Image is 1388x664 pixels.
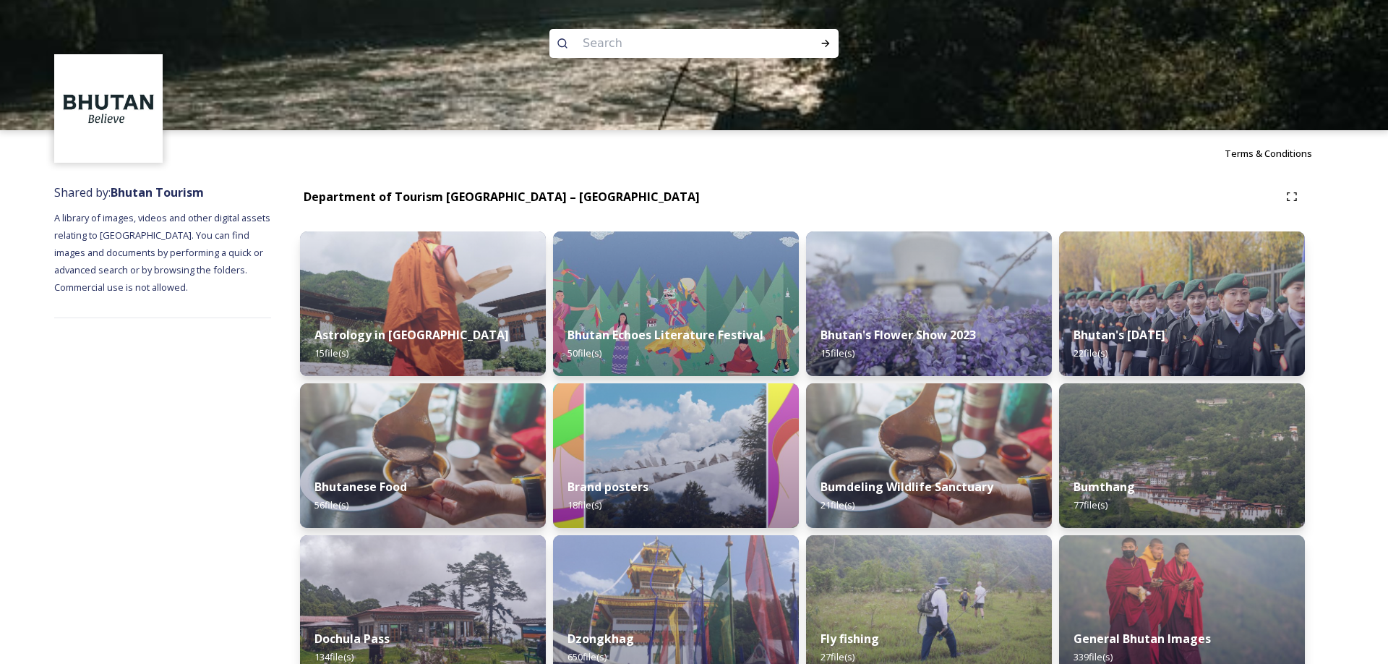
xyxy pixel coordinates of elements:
img: Bhutan_Believe_800_1000_4.jpg [553,383,799,528]
span: 56 file(s) [314,498,348,511]
span: 27 file(s) [821,650,854,663]
img: Bhutan%2520National%2520Day10.jpg [1059,231,1305,376]
span: 15 file(s) [821,346,854,359]
span: 339 file(s) [1074,650,1113,663]
strong: Astrology in [GEOGRAPHIC_DATA] [314,327,509,343]
span: 650 file(s) [567,650,607,663]
img: Bumdeling%2520090723%2520by%2520Amp%2520Sripimanwat-4.jpg [300,383,546,528]
strong: Brand posters [567,479,648,495]
span: 134 file(s) [314,650,354,663]
input: Search [575,27,774,59]
strong: Bhutanese Food [314,479,407,495]
span: 22 file(s) [1074,346,1108,359]
img: Bhutan%2520Flower%2520Show2.jpg [806,231,1052,376]
strong: Fly fishing [821,631,879,647]
strong: Bhutan's Flower Show 2023 [821,327,976,343]
img: Bumthang%2520180723%2520by%2520Amp%2520Sripimanwat-20.jpg [1059,383,1305,528]
img: BT_Logo_BB_Lockup_CMYK_High%2520Res.jpg [56,56,161,161]
strong: Bhutan's [DATE] [1074,327,1165,343]
span: 50 file(s) [567,346,601,359]
strong: Bhutan Echoes Literature Festival [567,327,763,343]
span: 18 file(s) [567,498,601,511]
img: Bumdeling%2520090723%2520by%2520Amp%2520Sripimanwat-4%25202.jpg [806,383,1052,528]
strong: Bumthang [1074,479,1135,495]
strong: Dochula Pass [314,631,390,647]
img: Bhutan%2520Echoes7.jpg [553,231,799,376]
strong: Dzongkhag [567,631,634,647]
strong: General Bhutan Images [1074,631,1211,647]
span: 15 file(s) [314,346,348,359]
span: 21 file(s) [821,498,854,511]
img: _SCH1465.jpg [300,231,546,376]
span: 77 file(s) [1074,498,1108,511]
strong: Bumdeling Wildlife Sanctuary [821,479,993,495]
